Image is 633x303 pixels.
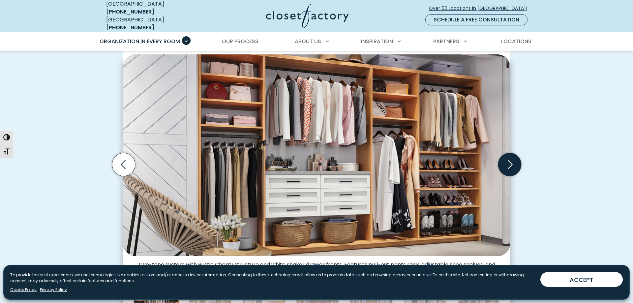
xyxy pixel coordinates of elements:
[222,38,258,45] span: Our Process
[361,38,393,45] span: Inspiration
[100,38,180,45] span: Organization in Every Room
[40,287,67,293] a: Privacy Policy
[433,38,459,45] span: Partners
[429,3,533,14] a: Over 60 Locations in [GEOGRAPHIC_DATA]!
[123,54,510,256] img: Reach-in closet with Two-tone system with Rustic Cherry structure and White Shaker drawer fronts....
[10,272,535,284] p: To provide the best experiences, we use technologies like cookies to store and/or access device i...
[106,16,202,32] div: [GEOGRAPHIC_DATA]
[123,256,510,275] figcaption: Two-tone system with Rustic Cherry structure and white shaker drawer fronts. Features pull-out pa...
[106,24,154,31] a: [PHONE_NUMBER]
[106,8,154,15] a: [PHONE_NUMBER]
[425,14,527,25] a: Schedule a Free Consultation
[295,38,321,45] span: About Us
[496,150,524,179] button: Next slide
[95,32,538,51] nav: Primary Menu
[501,38,531,45] span: Locations
[540,272,623,287] button: ACCEPT
[109,150,138,179] button: Previous slide
[10,287,37,293] a: Cookie Policy
[266,4,349,28] img: Closet Factory Logo
[429,5,532,12] span: Over 60 Locations in [GEOGRAPHIC_DATA]!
